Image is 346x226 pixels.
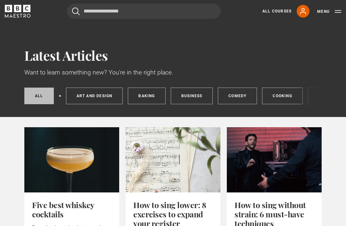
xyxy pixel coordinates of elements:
[5,5,30,18] svg: BBC Maestro
[32,199,94,219] a: Five best whiskey cocktails
[24,88,322,107] nav: Categories
[262,8,292,14] a: All Courses
[262,88,302,104] a: Cooking
[171,88,213,104] a: Business
[66,88,123,104] a: Art and Design
[24,88,54,104] a: All
[24,48,322,63] h1: Latest Articles
[317,8,341,15] button: Toggle navigation
[128,88,165,104] a: Baking
[24,68,322,77] p: Want to learn something new? You're in the right place.
[218,88,257,104] a: Comedy
[72,7,80,15] button: Submit the search query
[67,4,221,19] input: Search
